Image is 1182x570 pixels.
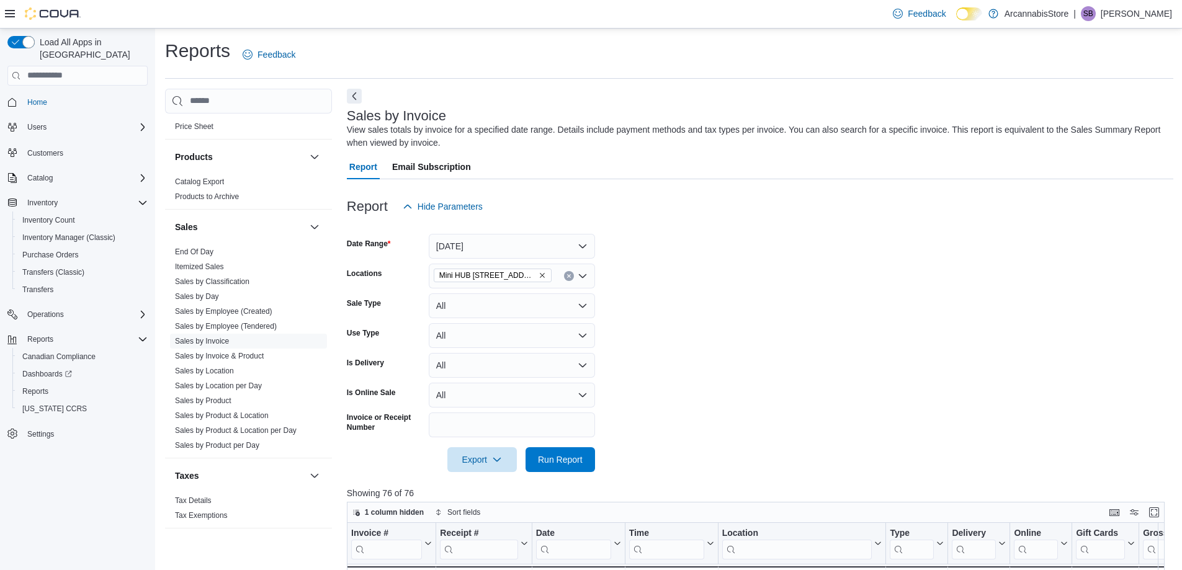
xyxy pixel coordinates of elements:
[1076,528,1125,540] div: Gift Cards
[175,122,213,131] a: Price Sheet
[17,213,80,228] a: Inventory Count
[440,528,527,559] button: Receipt #
[257,48,295,61] span: Feedback
[17,349,101,364] a: Canadian Compliance
[526,447,595,472] button: Run Report
[175,192,239,202] span: Products to Archive
[175,321,277,331] span: Sales by Employee (Tendered)
[722,528,872,540] div: Location
[349,154,377,179] span: Report
[908,7,946,20] span: Feedback
[22,215,75,225] span: Inventory Count
[2,143,153,161] button: Customers
[175,352,264,360] a: Sales by Invoice & Product
[175,336,229,346] span: Sales by Invoice
[175,381,262,390] a: Sales by Location per Day
[27,148,63,158] span: Customers
[434,269,552,282] span: Mini HUB 6528 Victoria Dr - 450239
[22,145,148,160] span: Customers
[1076,528,1125,559] div: Gift Card Sales
[22,307,69,322] button: Operations
[175,221,305,233] button: Sales
[175,511,228,520] a: Tax Exemptions
[890,528,934,540] div: Type
[398,194,488,219] button: Hide Parameters
[12,400,153,417] button: [US_STATE] CCRS
[1127,505,1142,520] button: Display options
[22,250,79,260] span: Purchase Orders
[351,528,422,559] div: Invoice #
[22,307,148,322] span: Operations
[956,7,982,20] input: Dark Mode
[17,265,148,280] span: Transfers (Classic)
[440,528,517,559] div: Receipt # URL
[22,386,48,396] span: Reports
[351,528,422,540] div: Invoice #
[564,271,574,281] button: Clear input
[307,468,322,483] button: Taxes
[447,447,517,472] button: Export
[17,230,148,245] span: Inventory Manager (Classic)
[175,151,213,163] h3: Products
[175,322,277,331] a: Sales by Employee (Tendered)
[22,427,59,442] a: Settings
[12,365,153,383] a: Dashboards
[347,199,388,214] h3: Report
[447,507,480,517] span: Sort fields
[347,239,391,249] label: Date Range
[22,426,148,442] span: Settings
[17,282,58,297] a: Transfers
[175,396,231,406] span: Sales by Product
[629,528,714,559] button: Time
[175,306,272,316] span: Sales by Employee (Created)
[347,487,1173,499] p: Showing 76 of 76
[347,328,379,338] label: Use Type
[175,367,234,375] a: Sales by Location
[17,230,120,245] a: Inventory Manager (Classic)
[307,220,322,234] button: Sales
[347,412,424,432] label: Invoice or Receipt Number
[175,337,229,345] a: Sales by Invoice
[175,221,198,233] h3: Sales
[238,42,300,67] a: Feedback
[1076,528,1135,559] button: Gift Cards
[22,332,148,347] span: Reports
[22,120,148,135] span: Users
[455,447,509,472] span: Export
[175,470,305,482] button: Taxes
[175,262,224,272] span: Itemized Sales
[27,173,53,183] span: Catalog
[347,358,384,368] label: Is Delivery
[25,7,81,20] img: Cova
[1014,528,1068,559] button: Online
[429,323,595,348] button: All
[35,36,148,61] span: Load All Apps in [GEOGRAPHIC_DATA]
[22,195,148,210] span: Inventory
[22,285,53,295] span: Transfers
[17,367,148,381] span: Dashboards
[17,384,53,399] a: Reports
[347,123,1167,149] div: View sales totals by invoice for a specified date range. Details include payment methods and tax ...
[27,198,58,208] span: Inventory
[429,293,595,318] button: All
[722,528,882,559] button: Location
[175,411,269,420] a: Sales by Product & Location
[429,234,595,259] button: [DATE]
[175,470,199,482] h3: Taxes
[347,505,429,520] button: 1 column hidden
[175,277,249,286] a: Sales by Classification
[535,528,611,559] div: Date
[175,262,224,271] a: Itemized Sales
[17,401,148,416] span: Washington CCRS
[7,88,148,475] nav: Complex example
[952,528,996,559] div: Delivery
[165,119,332,139] div: Pricing
[952,528,1006,559] button: Delivery
[1073,6,1076,21] p: |
[2,118,153,136] button: Users
[888,1,951,26] a: Feedback
[165,244,332,458] div: Sales
[22,171,58,185] button: Catalog
[12,264,153,281] button: Transfers (Classic)
[175,366,234,376] span: Sales by Location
